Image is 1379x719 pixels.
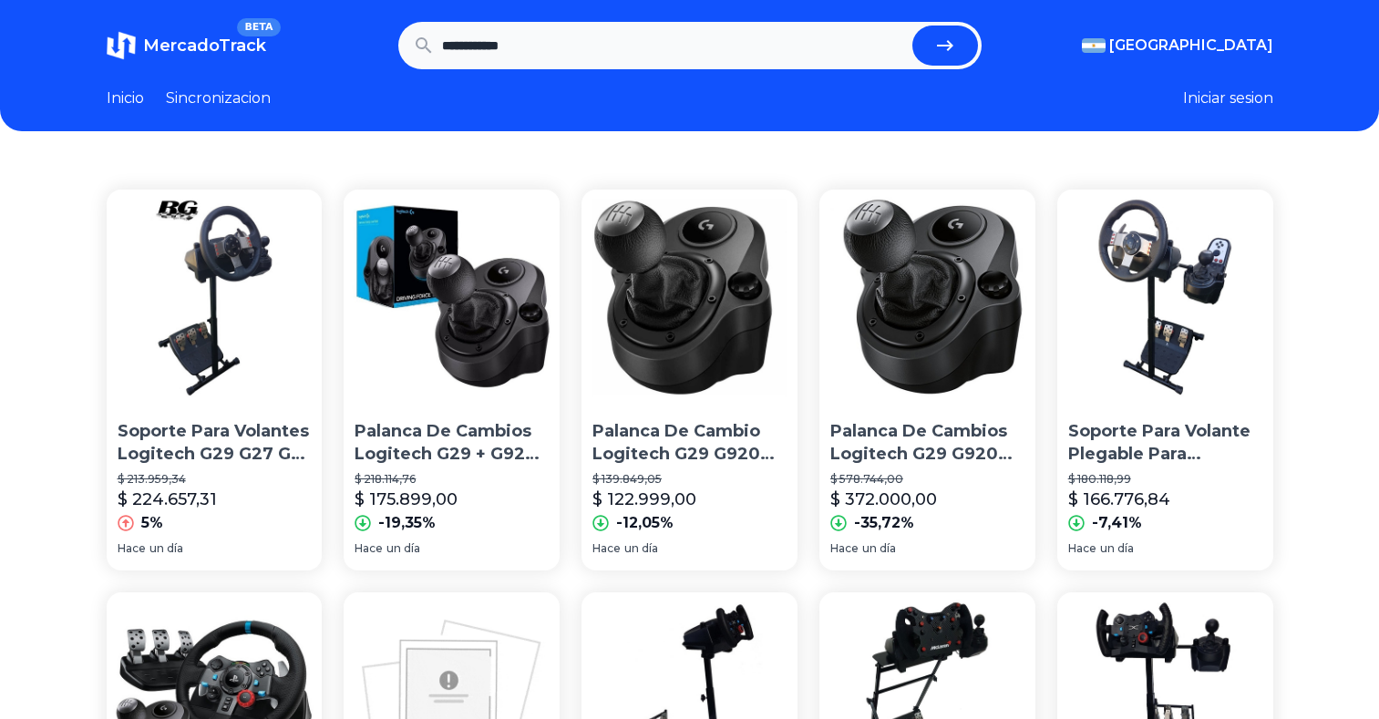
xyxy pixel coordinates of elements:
[107,31,136,60] img: MercadoTrack
[107,87,144,109] a: Inicio
[1082,35,1273,56] button: [GEOGRAPHIC_DATA]
[1183,87,1273,109] button: Iniciar sesion
[592,420,787,466] p: Palanca De Cambio Logitech G29 G920 Driving Force Shifter
[592,487,696,512] p: $ 122.999,00
[819,190,1035,406] img: Palanca De Cambios Logitech G29 G920 Driving Force Shifter
[237,18,280,36] span: BETA
[344,190,560,570] a: Palanca De Cambios Logitech G29 + G920 Driving Force ShifterPalanca De Cambios Logitech G29 + G92...
[592,541,621,556] span: Hace
[355,487,458,512] p: $ 175.899,00
[1068,541,1096,556] span: Hace
[592,472,787,487] p: $ 139.849,05
[1082,38,1106,53] img: Argentina
[581,190,798,570] a: Palanca De Cambio Logitech G29 G920 Driving Force ShifterPalanca De Cambio Logitech G29 G920 Driv...
[616,512,674,534] p: -12,05%
[854,512,914,534] p: -35,72%
[107,190,323,570] a: Soporte Para Volantes Logitech G29 G27 G25 Y OtrosSoporte Para Volantes Logitech G29 G27 G25 Y Ot...
[1092,512,1142,534] p: -7,41%
[1109,35,1273,56] span: [GEOGRAPHIC_DATA]
[118,472,312,487] p: $ 213.959,34
[143,36,266,56] span: MercadoTrack
[355,420,549,466] p: Palanca De Cambios Logitech G29 + G920 Driving Force Shifter
[149,541,183,556] span: un día
[862,541,896,556] span: un día
[166,87,271,109] a: Sincronizacion
[819,190,1035,570] a: Palanca De Cambios Logitech G29 G920 Driving Force ShifterPalanca De Cambios Logitech G29 G920 Dr...
[386,541,420,556] span: un día
[1068,420,1262,466] p: Soporte Para Volante Plegable Para Logitech G27 G29 G920
[118,487,217,512] p: $ 224.657,31
[581,190,798,406] img: Palanca De Cambio Logitech G29 G920 Driving Force Shifter
[1068,472,1262,487] p: $ 180.118,99
[830,541,859,556] span: Hace
[624,541,658,556] span: un día
[830,487,937,512] p: $ 372.000,00
[830,420,1024,466] p: Palanca De Cambios Logitech G29 G920 Driving Force Shifter
[344,190,560,406] img: Palanca De Cambios Logitech G29 + G920 Driving Force Shifter
[118,420,312,466] p: Soporte Para Volantes Logitech G29 G27 G25 Y Otros
[1100,541,1134,556] span: un día
[1057,190,1273,406] img: Soporte Para Volante Plegable Para Logitech G27 G29 G920
[1057,190,1273,570] a: Soporte Para Volante Plegable Para Logitech G27 G29 G920Soporte Para Volante Plegable Para Logite...
[355,541,383,556] span: Hace
[107,31,266,60] a: MercadoTrackBETA
[1068,487,1170,512] p: $ 166.776,84
[118,541,146,556] span: Hace
[141,512,163,534] p: 5%
[378,512,436,534] p: -19,35%
[107,190,323,406] img: Soporte Para Volantes Logitech G29 G27 G25 Y Otros
[355,472,549,487] p: $ 218.114,76
[830,472,1024,487] p: $ 578.744,00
